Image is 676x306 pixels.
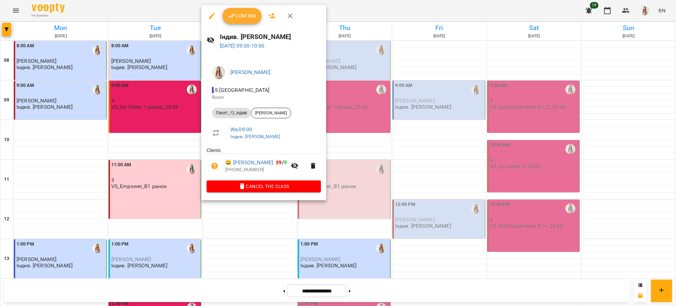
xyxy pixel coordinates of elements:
a: 😀 [PERSON_NAME] [225,159,273,167]
button: Cancel the class [207,180,321,192]
a: [PERSON_NAME] [230,69,270,75]
a: We , 09:00 [230,126,252,133]
span: 9 [284,159,287,166]
span: [PERSON_NAME] [251,110,291,116]
b: / [276,159,287,166]
span: 39 [276,159,282,166]
img: 991d444c6ac07fb383591aa534ce9324.png [212,66,225,79]
span: - 5 [GEOGRAPHIC_DATA] [212,87,271,93]
button: Unpaid. Bill the attendance? [207,158,222,174]
button: Confirm [222,8,261,24]
a: Індив. [PERSON_NAME] [230,134,280,139]
ul: Clients [207,147,321,180]
span: Confirm [228,12,256,20]
p: [PHONE_NUMBER] [225,167,287,173]
a: [DATE] 09:00-10:00 [220,43,265,49]
div: [PERSON_NAME] [251,108,291,118]
span: Пакет_12_індив [212,110,251,116]
span: Cancel the class [212,182,316,190]
p: Room [212,94,316,101]
h6: Індив. [PERSON_NAME] [220,32,321,42]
